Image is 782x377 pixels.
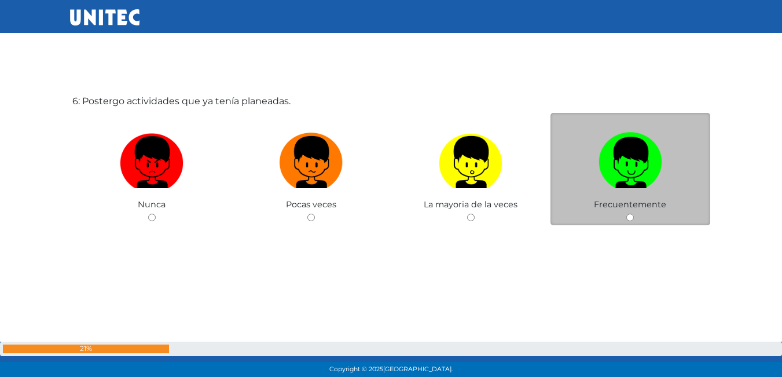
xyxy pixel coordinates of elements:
[3,345,169,353] div: 21%
[280,128,343,189] img: Pocas veces
[138,199,166,210] span: Nunca
[286,199,336,210] span: Pocas veces
[424,199,517,210] span: La mayoria de la veces
[70,9,139,25] img: UNITEC
[72,94,291,108] label: 6: Postergo actividades que ya tenía planeadas.
[120,128,183,189] img: Nunca
[599,128,662,189] img: Frecuentemente
[383,365,453,373] span: [GEOGRAPHIC_DATA].
[439,128,502,189] img: La mayoria de la veces
[594,199,666,210] span: Frecuentemente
